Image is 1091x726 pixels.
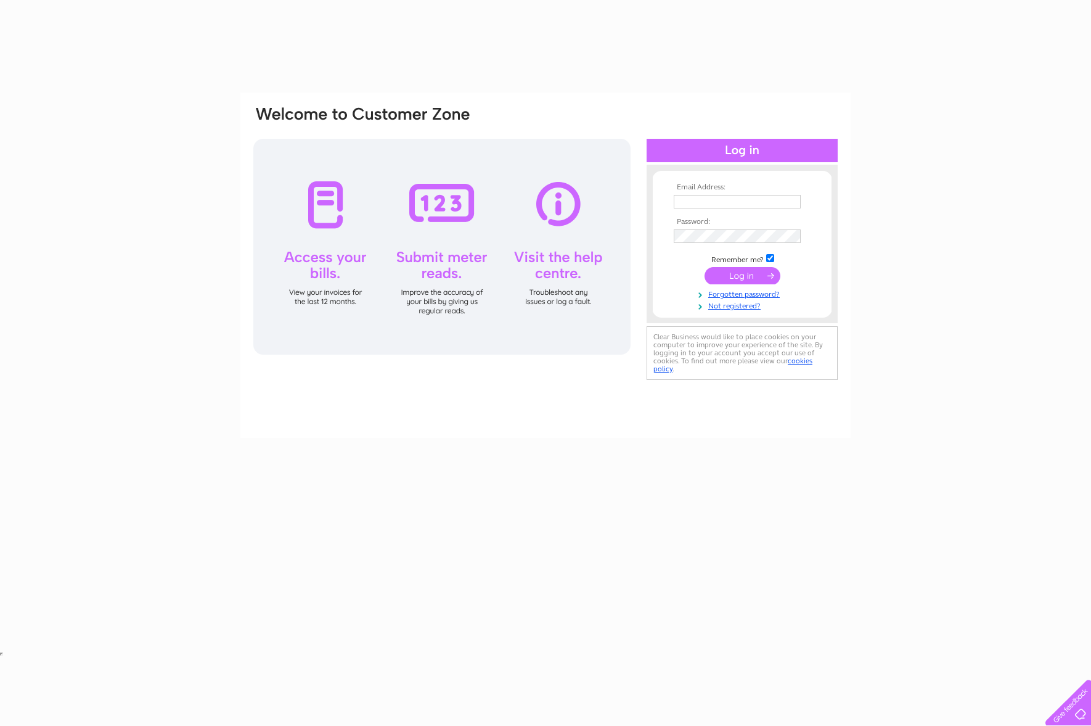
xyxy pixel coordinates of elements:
th: Email Address: [671,183,814,192]
a: Not registered? [674,299,814,311]
input: Submit [705,267,780,284]
td: Remember me? [671,252,814,265]
th: Password: [671,218,814,226]
a: Forgotten password? [674,287,814,299]
a: cookies policy [653,357,812,373]
div: Clear Business would like to place cookies on your computer to improve your experience of the sit... [647,326,838,380]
